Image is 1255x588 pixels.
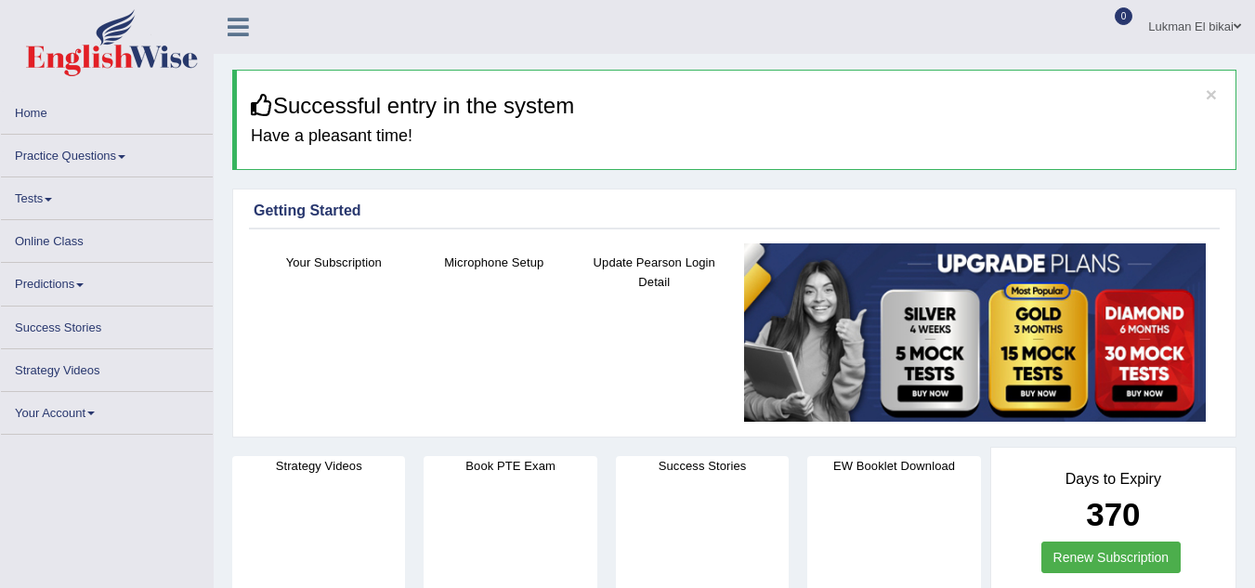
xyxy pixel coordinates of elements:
span: 0 [1115,7,1133,25]
a: Online Class [1,220,213,256]
button: × [1206,85,1217,104]
b: 370 [1086,496,1140,532]
a: Success Stories [1,307,213,343]
h4: Your Subscription [263,253,405,272]
a: Tests [1,177,213,214]
a: Predictions [1,263,213,299]
a: Strategy Videos [1,349,213,385]
h4: Days to Expiry [1012,471,1215,488]
a: Renew Subscription [1041,542,1182,573]
h4: Update Pearson Login Detail [583,253,726,292]
a: Home [1,92,213,128]
div: Getting Started [254,200,1215,222]
h4: Microphone Setup [424,253,566,272]
h4: Strategy Videos [232,456,405,476]
h3: Successful entry in the system [251,94,1222,118]
h4: Have a pleasant time! [251,127,1222,146]
h4: EW Booklet Download [807,456,980,476]
a: Your Account [1,392,213,428]
img: small5.jpg [744,243,1207,423]
h4: Success Stories [616,456,789,476]
a: Practice Questions [1,135,213,171]
h4: Book PTE Exam [424,456,596,476]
